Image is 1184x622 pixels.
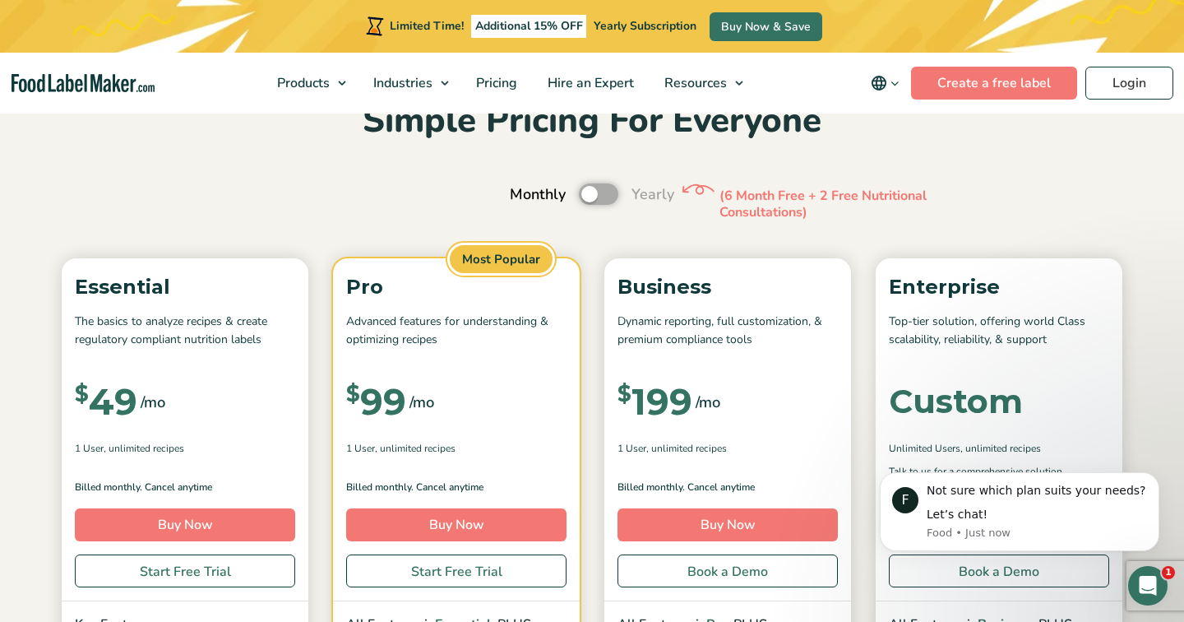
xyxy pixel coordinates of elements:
a: Buy Now & Save [710,12,822,41]
span: , Unlimited Recipes [960,441,1041,456]
span: 1 [1162,566,1175,579]
span: $ [75,383,89,405]
p: Enterprise [889,272,1109,303]
span: 1 User [346,441,375,456]
span: Unlimited Users [889,441,960,456]
a: Buy Now [75,508,295,541]
span: Pricing [471,74,519,92]
a: Products [262,53,354,114]
div: 199 [617,383,692,420]
span: $ [346,383,360,405]
div: Custom [889,385,1023,418]
span: Hire an Expert [543,74,636,92]
a: Buy Now [617,508,838,541]
span: Products [272,74,331,92]
span: Industries [368,74,434,92]
p: Pro [346,272,567,303]
a: Resources [650,53,752,114]
a: Start Free Trial [346,555,567,587]
p: The basics to analyze recipes & create regulatory compliant nutrition labels [75,313,295,350]
span: $ [617,383,631,405]
iframe: Intercom live chat [1128,566,1168,606]
p: Essential [75,272,295,303]
span: Yearly Subscription [594,18,696,34]
p: Advanced features for understanding & optimizing recipes [346,313,567,350]
iframe: Intercom notifications message [855,448,1184,578]
a: Book a Demo [617,555,838,587]
a: Pricing [461,53,529,114]
div: 99 [346,383,406,420]
span: /mo [409,391,434,414]
span: , Unlimited Recipes [104,441,184,456]
label: Toggle [579,183,618,205]
div: 49 [75,383,137,420]
p: Billed monthly. Cancel anytime [346,480,567,495]
h2: Simple Pricing For Everyone [53,99,1131,144]
span: /mo [141,391,165,414]
span: Additional 15% OFF [471,15,587,38]
p: Business [617,272,838,303]
p: Dynamic reporting, full customization, & premium compliance tools [617,313,838,350]
span: Yearly [631,183,674,206]
span: , Unlimited Recipes [375,441,456,456]
a: Start Free Trial [75,555,295,587]
a: Login [1085,67,1173,100]
a: Buy Now [346,508,567,541]
a: Hire an Expert [533,53,645,114]
p: Billed monthly. Cancel anytime [617,480,838,495]
a: Industries [358,53,457,114]
span: , Unlimited Recipes [646,441,727,456]
p: Top-tier solution, offering world Class scalability, reliability, & support [889,313,1109,350]
span: Resources [659,74,728,92]
a: Create a free label [911,67,1077,100]
span: /mo [696,391,720,414]
p: (6 Month Free + 2 Free Nutritional Consultations) [719,188,966,222]
span: Monthly [510,183,566,206]
p: Billed monthly. Cancel anytime [75,480,295,495]
span: Most Popular [447,243,555,276]
span: 1 User [75,441,104,456]
span: Limited Time! [390,18,464,34]
span: 1 User [617,441,646,456]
